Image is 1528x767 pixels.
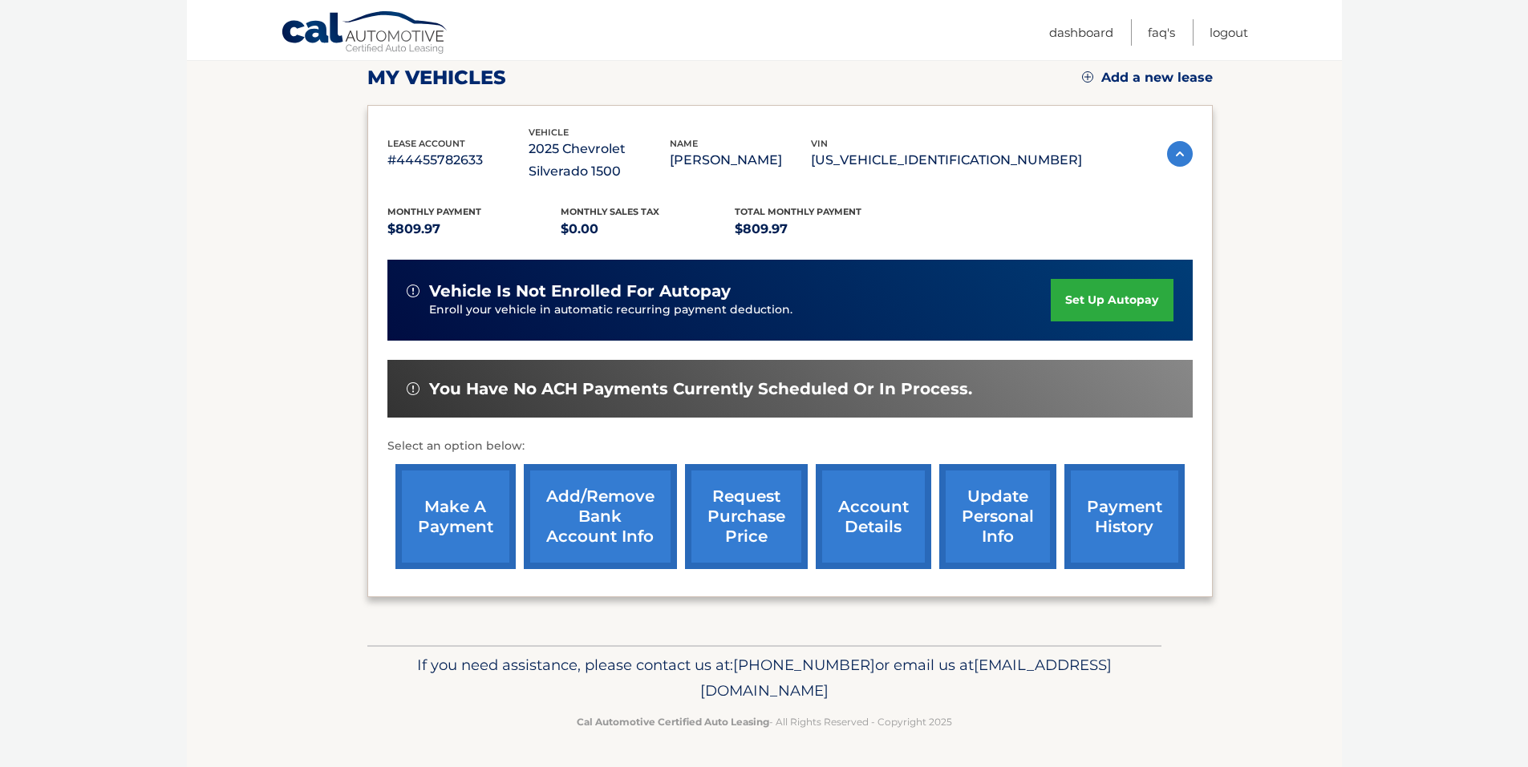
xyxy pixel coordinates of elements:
[429,301,1052,319] p: Enroll your vehicle in automatic recurring payment deduction.
[1210,19,1248,46] a: Logout
[529,138,670,183] p: 2025 Chevrolet Silverado 1500
[700,656,1112,700] span: [EMAIL_ADDRESS][DOMAIN_NAME]
[1051,279,1173,321] a: set up autopay
[395,464,516,569] a: make a payment
[735,218,909,240] p: $809.97
[811,149,1082,172] p: [US_VEHICLE_IDENTIFICATION_NUMBER]
[524,464,677,569] a: Add/Remove bank account info
[939,464,1056,569] a: update personal info
[670,138,698,149] span: name
[387,218,561,240] p: $809.97
[561,218,735,240] p: $0.00
[387,206,481,217] span: Monthly Payment
[1082,70,1213,86] a: Add a new lease
[577,716,769,728] strong: Cal Automotive Certified Auto Leasing
[407,285,419,297] img: alert-white.svg
[378,713,1151,730] p: - All Rights Reserved - Copyright 2025
[1082,71,1093,83] img: add.svg
[1064,464,1185,569] a: payment history
[529,127,569,138] span: vehicle
[378,652,1151,704] p: If you need assistance, please contact us at: or email us at
[670,149,811,172] p: [PERSON_NAME]
[1049,19,1113,46] a: Dashboard
[281,10,449,57] a: Cal Automotive
[1148,19,1175,46] a: FAQ's
[429,281,731,301] span: vehicle is not enrolled for autopay
[685,464,808,569] a: request purchase price
[367,66,506,90] h2: my vehicles
[561,206,659,217] span: Monthly sales Tax
[733,656,875,674] span: [PHONE_NUMBER]
[811,138,828,149] span: vin
[407,382,419,395] img: alert-white.svg
[429,379,972,399] span: You have no ACH payments currently scheduled or in process.
[816,464,931,569] a: account details
[1167,141,1193,167] img: accordion-active.svg
[735,206,861,217] span: Total Monthly Payment
[387,149,529,172] p: #44455782633
[387,437,1193,456] p: Select an option below:
[387,138,465,149] span: lease account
